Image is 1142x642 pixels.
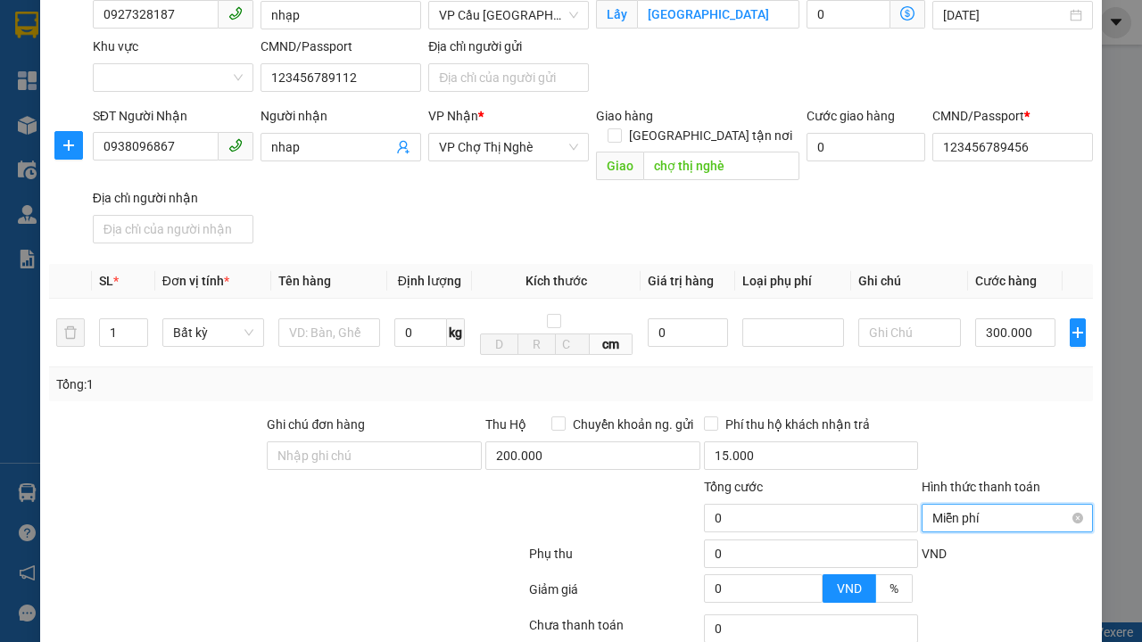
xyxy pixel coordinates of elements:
[99,274,113,288] span: SL
[807,133,925,161] input: Cước giao hàng
[1071,325,1085,340] span: plus
[439,2,578,29] span: VP Cầu Sài Gòn
[428,63,589,92] input: Địa chỉ của người gửi
[278,274,331,288] span: Tên hàng
[261,37,421,56] div: CMND/Passport
[900,6,914,21] span: dollar-circle
[480,333,518,355] input: D
[932,106,1093,126] div: CMND/Passport
[648,318,728,347] input: 0
[890,581,898,596] span: %
[922,547,947,561] span: VND
[590,333,633,355] span: cm
[261,106,421,126] div: Người nhận
[56,374,443,394] div: Tổng: 1
[807,109,895,123] label: Cước giao hàng
[1070,318,1086,347] button: plus
[596,152,643,180] span: Giao
[228,6,243,21] span: phone
[93,37,253,56] div: Khu vực
[527,580,702,611] div: Giảm giá
[527,544,702,575] div: Phụ thu
[398,274,461,288] span: Định lượng
[93,188,253,208] div: Địa chỉ người nhận
[851,264,967,299] th: Ghi chú
[643,152,799,180] input: Dọc đường
[396,140,410,154] span: user-add
[428,37,589,56] div: Địa chỉ người gửi
[622,126,799,145] span: [GEOGRAPHIC_DATA] tận nơi
[704,480,763,494] span: Tổng cước
[93,215,253,243] input: Địa chỉ của người nhận
[428,109,478,123] span: VP Nhận
[517,333,556,355] input: R
[648,274,714,288] span: Giá trị hàng
[525,274,587,288] span: Kích thước
[566,415,700,434] span: Chuyển khoản ng. gửi
[858,318,960,347] input: Ghi Chú
[228,138,243,152] span: phone
[596,109,653,123] span: Giao hàng
[54,131,83,160] button: plus
[55,138,82,152] span: plus
[975,274,1037,288] span: Cước hàng
[932,505,1082,531] span: Miễn phí
[485,417,526,432] span: Thu Hộ
[173,319,253,346] span: Bất kỳ
[439,134,578,160] span: VP Chợ Thị Nghè
[267,441,482,470] input: Ghi chú đơn hàng
[922,480,1040,494] label: Hình thức thanh toán
[267,417,365,432] label: Ghi chú đơn hàng
[555,333,590,355] input: C
[735,264,851,299] th: Loại phụ phí
[447,318,465,347] span: kg
[93,106,253,126] div: SĐT Người Nhận
[718,415,877,434] span: Phí thu hộ khách nhận trả
[162,274,229,288] span: Đơn vị tính
[56,318,85,347] button: delete
[837,581,862,596] span: VND
[278,318,380,347] input: VD: Bàn, Ghế
[943,5,1066,25] input: Ngày lấy
[1072,513,1083,523] span: close-circle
